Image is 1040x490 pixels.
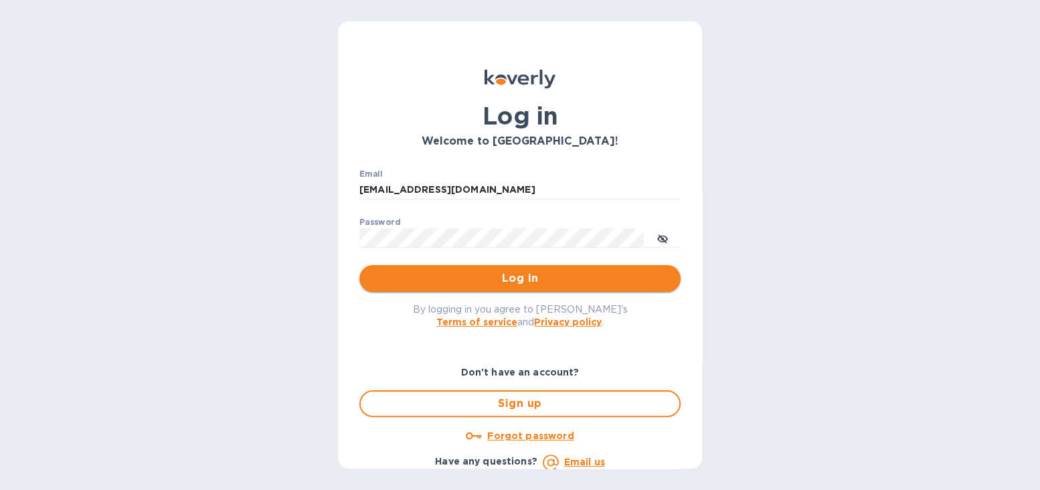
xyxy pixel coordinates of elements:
[564,457,605,467] a: Email us
[359,170,383,178] label: Email
[359,180,681,200] input: Enter email address
[359,135,681,148] h3: Welcome to [GEOGRAPHIC_DATA]!
[461,367,580,378] b: Don't have an account?
[435,456,537,467] b: Have any questions?
[487,430,574,441] u: Forgot password
[485,70,555,88] img: Koverly
[359,390,681,417] button: Sign up
[370,270,670,287] span: Log in
[359,265,681,292] button: Log in
[413,304,628,327] span: By logging in you agree to [PERSON_NAME]'s and .
[534,317,602,327] a: Privacy policy
[649,224,676,251] button: toggle password visibility
[359,102,681,130] h1: Log in
[436,317,517,327] a: Terms of service
[371,396,669,412] span: Sign up
[359,218,400,226] label: Password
